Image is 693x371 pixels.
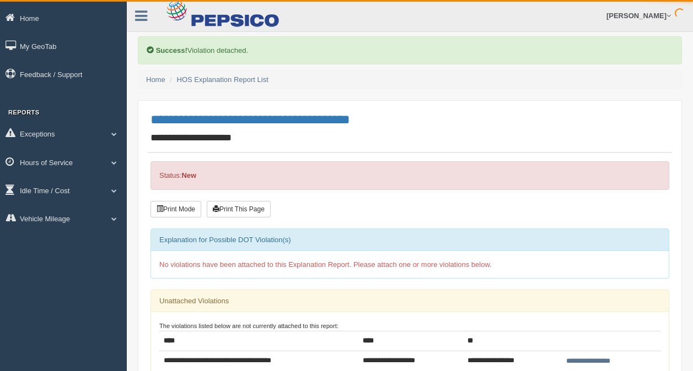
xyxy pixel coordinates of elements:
[177,75,268,84] a: HOS Explanation Report List
[207,201,271,217] button: Print This Page
[151,201,201,217] button: Print Mode
[151,229,669,251] div: Explanation for Possible DOT Violation(s)
[181,171,196,179] strong: New
[151,290,669,312] div: Unattached Violations
[146,75,165,84] a: Home
[159,323,339,329] small: The violations listed below are not currently attached to this report:
[156,46,187,54] b: Success!
[138,36,682,64] div: Violation detached.
[151,161,669,189] div: Status:
[159,260,492,269] span: No violations have been attached to this Explanation Report. Please attach one or more violations...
